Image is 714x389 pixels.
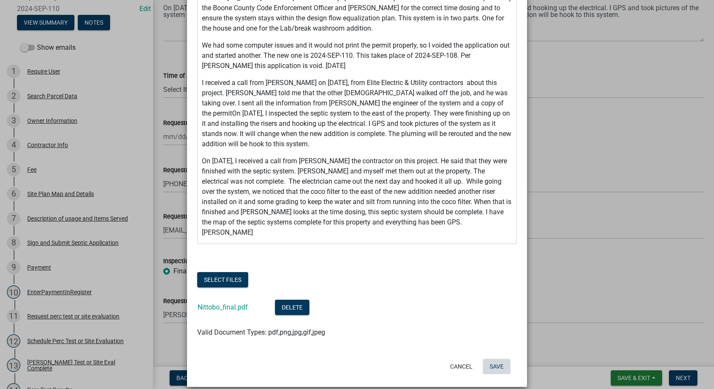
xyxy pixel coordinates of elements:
[202,156,513,238] p: On [DATE], I received a call from [PERSON_NAME] the contractor on this project. He said that they...
[483,359,510,374] button: Save
[443,359,479,374] button: Cancel
[202,40,513,71] p: We had some computer issues and it would not print the permit properly, so I voided the applicati...
[197,272,248,287] button: Select files
[202,78,513,149] p: I received a call from [PERSON_NAME] on [DATE], from Elite Electric & Utility contractors about t...
[275,300,309,315] button: Delete
[198,303,248,311] a: Nittobo_final.pdf
[275,304,309,312] wm-modal-confirm: Delete Document
[197,328,325,336] span: Valid Document Types: pdf,png,jpg,gif,jpeg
